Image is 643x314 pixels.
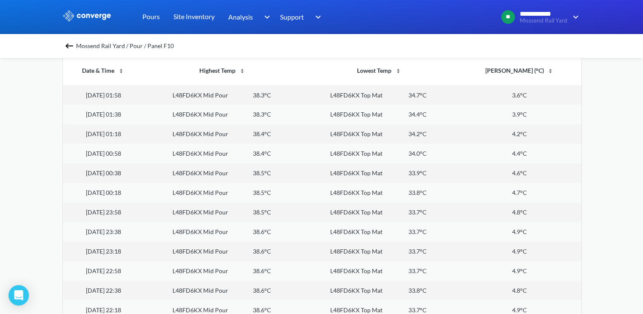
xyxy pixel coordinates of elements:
[253,227,271,237] div: 38.6°C
[173,110,228,119] div: L48FD6KX Mid Pour
[253,149,271,158] div: 38.4°C
[63,222,144,242] td: [DATE] 23:38
[408,188,427,197] div: 33.8°C
[458,105,581,124] td: 3.9°C
[330,247,382,256] div: L48FD6KX Top Mat
[408,247,427,256] div: 33.7°C
[458,222,581,242] td: 4.9°C
[173,247,228,256] div: L48FD6KX Mid Pour
[330,110,382,119] div: L48FD6KX Top Mat
[458,203,581,222] td: 4.8°C
[458,86,581,105] td: 3.6°C
[408,208,427,217] div: 33.7°C
[310,12,323,22] img: downArrow.svg
[62,10,112,21] img: logo_ewhite.svg
[173,266,228,276] div: L48FD6KX Mid Pour
[63,124,144,144] td: [DATE] 01:18
[458,242,581,261] td: 4.9°C
[76,40,174,52] span: Mossend Rail Yard / Pour / Panel F10
[63,144,144,163] td: [DATE] 00:58
[458,281,581,300] td: 4.8°C
[63,163,144,183] td: [DATE] 00:38
[8,285,29,305] div: Open Intercom Messenger
[330,286,382,295] div: L48FD6KX Top Mat
[408,129,427,139] div: 34.2°C
[330,188,382,197] div: L48FD6KX Top Mat
[253,188,271,197] div: 38.5°C
[173,168,228,178] div: L48FD6KX Mid Pour
[280,11,304,22] span: Support
[330,91,382,100] div: L48FD6KX Top Mat
[458,124,581,144] td: 4.2°C
[253,266,271,276] div: 38.6°C
[458,57,581,85] th: [PERSON_NAME] (°C)
[330,149,382,158] div: L48FD6KX Top Mat
[408,227,427,237] div: 33.7°C
[144,57,301,85] th: Highest Temp
[253,247,271,256] div: 38.6°C
[330,168,382,178] div: L48FD6KX Top Mat
[458,261,581,281] td: 4.9°C
[253,168,271,178] div: 38.5°C
[228,11,253,22] span: Analysis
[63,86,144,105] td: [DATE] 01:58
[63,242,144,261] td: [DATE] 23:18
[330,129,382,139] div: L48FD6KX Top Mat
[408,168,427,178] div: 33.9°C
[408,110,427,119] div: 34.4°C
[458,183,581,203] td: 4.7°C
[253,129,271,139] div: 38.4°C
[408,91,427,100] div: 34.7°C
[408,266,427,276] div: 33.7°C
[408,149,427,158] div: 34.0°C
[63,183,144,203] td: [DATE] 00:18
[258,12,272,22] img: downArrow.svg
[253,208,271,217] div: 38.5°C
[173,286,228,295] div: L48FD6KX Mid Pour
[253,91,271,100] div: 38.3°C
[301,57,458,85] th: Lowest Temp
[63,105,144,124] td: [DATE] 01:38
[458,144,581,163] td: 4.4°C
[520,17,567,24] span: Mossend Rail Yard
[567,12,581,22] img: downArrow.svg
[253,286,271,295] div: 38.6°C
[547,68,554,74] img: sort-icon.svg
[63,281,144,300] td: [DATE] 22:38
[63,261,144,281] td: [DATE] 22:58
[63,57,144,85] th: Date & Time
[408,286,427,295] div: 33.8°C
[458,163,581,183] td: 4.6°C
[63,203,144,222] td: [DATE] 23:58
[173,188,228,197] div: L48FD6KX Mid Pour
[64,41,74,51] img: backspace.svg
[330,208,382,217] div: L48FD6KX Top Mat
[173,227,228,237] div: L48FD6KX Mid Pour
[330,266,382,276] div: L48FD6KX Top Mat
[173,149,228,158] div: L48FD6KX Mid Pour
[173,129,228,139] div: L48FD6KX Mid Pour
[330,227,382,237] div: L48FD6KX Top Mat
[173,91,228,100] div: L48FD6KX Mid Pour
[239,68,246,74] img: sort-icon.svg
[173,208,228,217] div: L48FD6KX Mid Pour
[395,68,402,74] img: sort-icon.svg
[118,68,125,74] img: sort-icon.svg
[253,110,271,119] div: 38.3°C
